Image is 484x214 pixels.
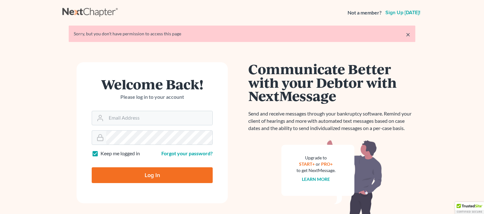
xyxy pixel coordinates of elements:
input: Email Address [106,111,212,125]
p: Send and receive messages through your bankruptcy software. Remind your client of hearings and mo... [248,110,415,132]
input: Log In [92,167,213,183]
a: Sign up [DATE]! [384,10,422,15]
div: Upgrade to [297,155,336,161]
a: Forgot your password? [161,150,213,156]
a: START+ [299,161,315,167]
h1: Welcome Back! [92,77,213,91]
span: or [316,161,320,167]
strong: Not a member? [348,9,382,16]
a: PRO+ [321,161,333,167]
p: Please log in to your account [92,93,213,101]
a: × [406,31,410,38]
div: TrustedSite Certified [455,202,484,214]
div: to get NextMessage. [297,167,336,174]
label: Keep me logged in [101,150,140,157]
div: Sorry, but you don't have permission to access this page [74,31,410,37]
a: Learn more [302,176,330,182]
h1: Communicate Better with your Debtor with NextMessage [248,62,415,103]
